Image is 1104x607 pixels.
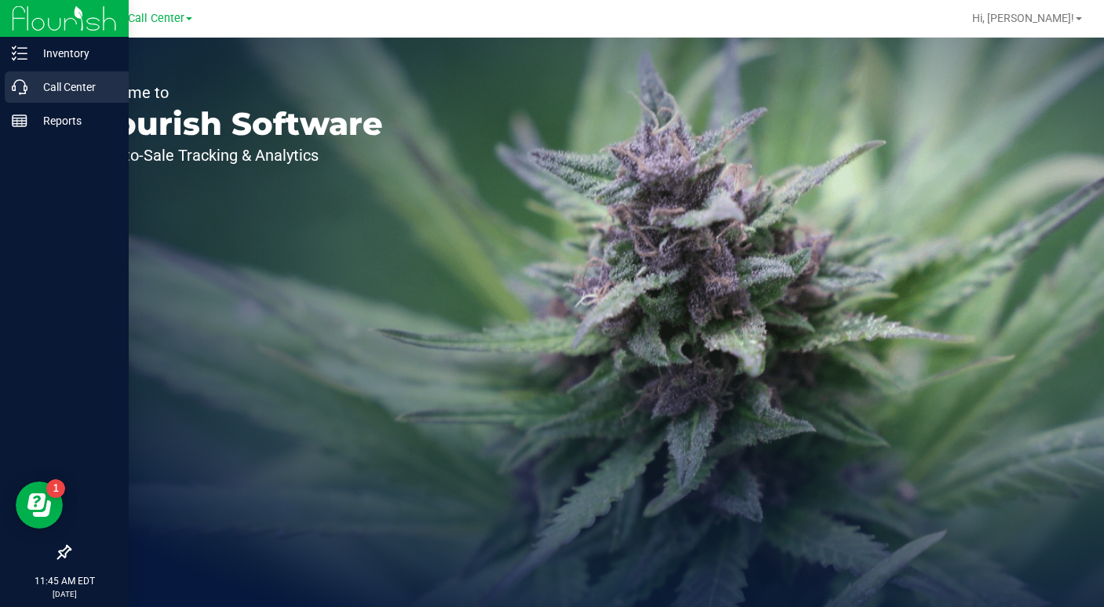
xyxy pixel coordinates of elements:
[972,12,1074,24] span: Hi, [PERSON_NAME]!
[7,574,122,588] p: 11:45 AM EDT
[16,482,63,529] iframe: Resource center
[128,12,184,25] span: Call Center
[27,78,122,96] p: Call Center
[85,147,383,163] p: Seed-to-Sale Tracking & Analytics
[12,113,27,129] inline-svg: Reports
[27,44,122,63] p: Inventory
[27,111,122,130] p: Reports
[85,85,383,100] p: Welcome to
[12,45,27,61] inline-svg: Inventory
[85,108,383,140] p: Flourish Software
[7,588,122,600] p: [DATE]
[12,79,27,95] inline-svg: Call Center
[46,479,65,498] iframe: Resource center unread badge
